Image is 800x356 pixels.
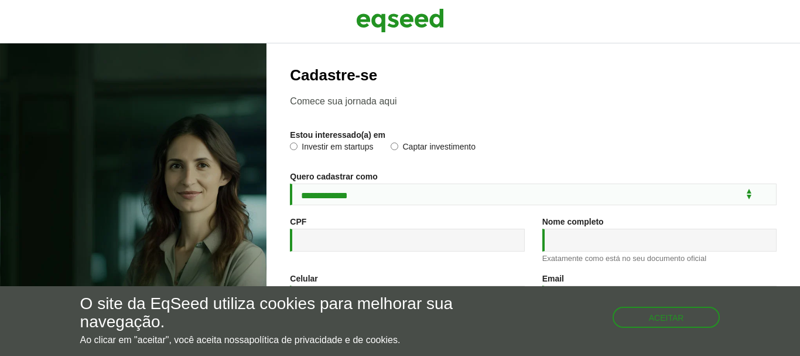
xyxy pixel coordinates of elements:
h2: Cadastre-se [290,67,777,84]
label: Estou interessado(a) em [290,131,385,139]
label: Email [542,274,564,283]
input: Investir em startups [290,143,298,150]
p: Ao clicar em "aceitar", você aceita nossa . [80,334,464,345]
a: política de privacidade e de cookies [249,335,398,345]
div: Exatamente como está no seu documento oficial [542,255,777,262]
input: Captar investimento [391,143,398,150]
label: Quero cadastrar como [290,172,377,181]
label: Captar investimento [391,143,476,154]
label: CPF [290,218,306,226]
label: Celular [290,274,317,283]
button: Aceitar [613,307,720,328]
label: Investir em startups [290,143,373,154]
img: EqSeed Logo [356,6,444,35]
h5: O site da EqSeed utiliza cookies para melhorar sua navegação. [80,295,464,331]
p: Comece sua jornada aqui [290,96,777,107]
label: Nome completo [542,218,604,226]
